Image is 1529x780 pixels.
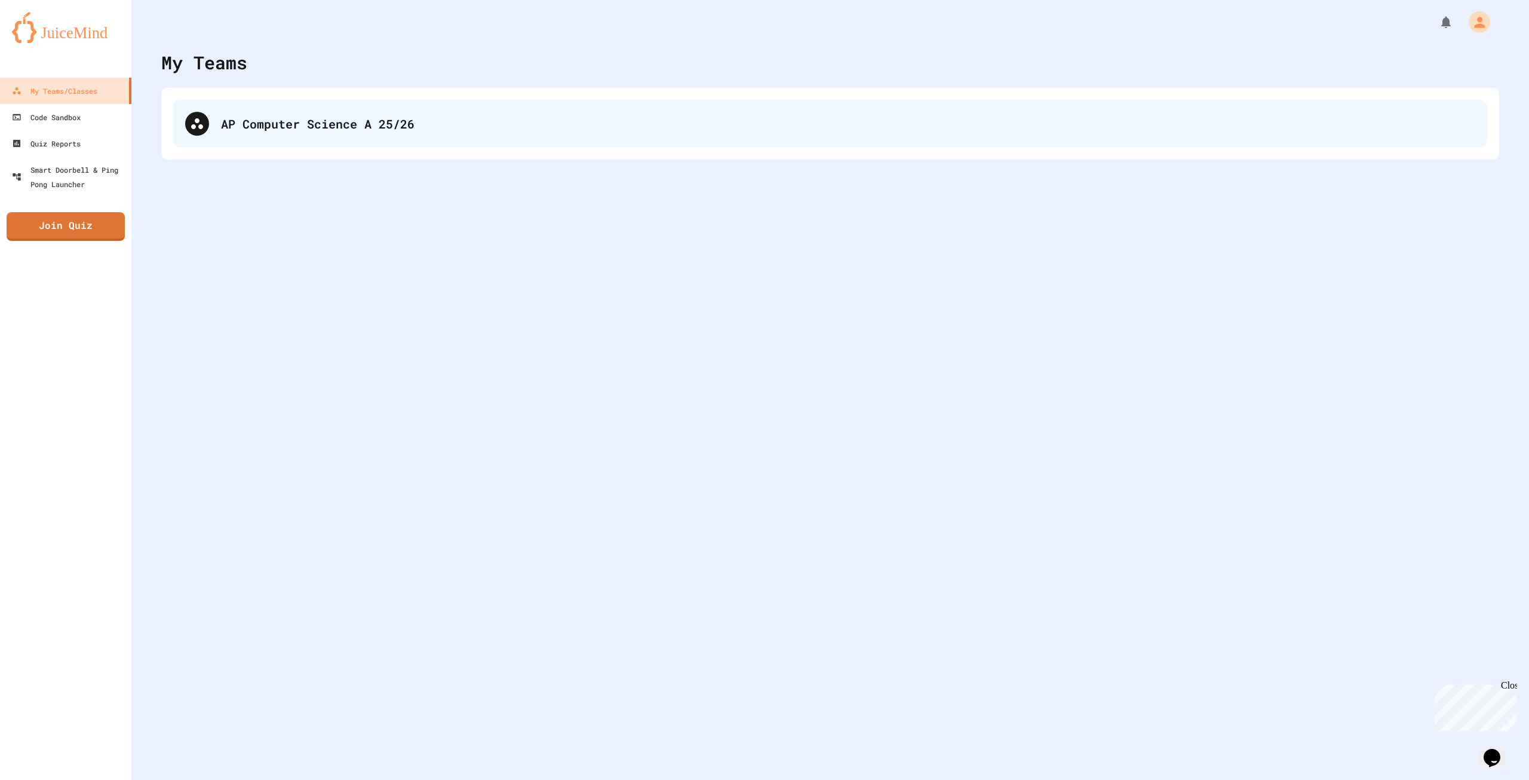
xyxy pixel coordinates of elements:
[1479,732,1517,768] iframe: chat widget
[12,163,127,191] div: Smart Doorbell & Ping Pong Launcher
[12,136,81,151] div: Quiz Reports
[5,5,82,76] div: Chat with us now!Close
[7,212,125,241] a: Join Quiz
[173,100,1487,148] div: AP Computer Science A 25/26
[12,12,119,43] img: logo-orange.svg
[221,115,1475,133] div: AP Computer Science A 25/26
[12,110,81,124] div: Code Sandbox
[12,84,97,98] div: My Teams/Classes
[1417,12,1456,32] div: My Notifications
[161,49,247,76] div: My Teams
[1456,8,1493,36] div: My Account
[1430,680,1517,731] iframe: chat widget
